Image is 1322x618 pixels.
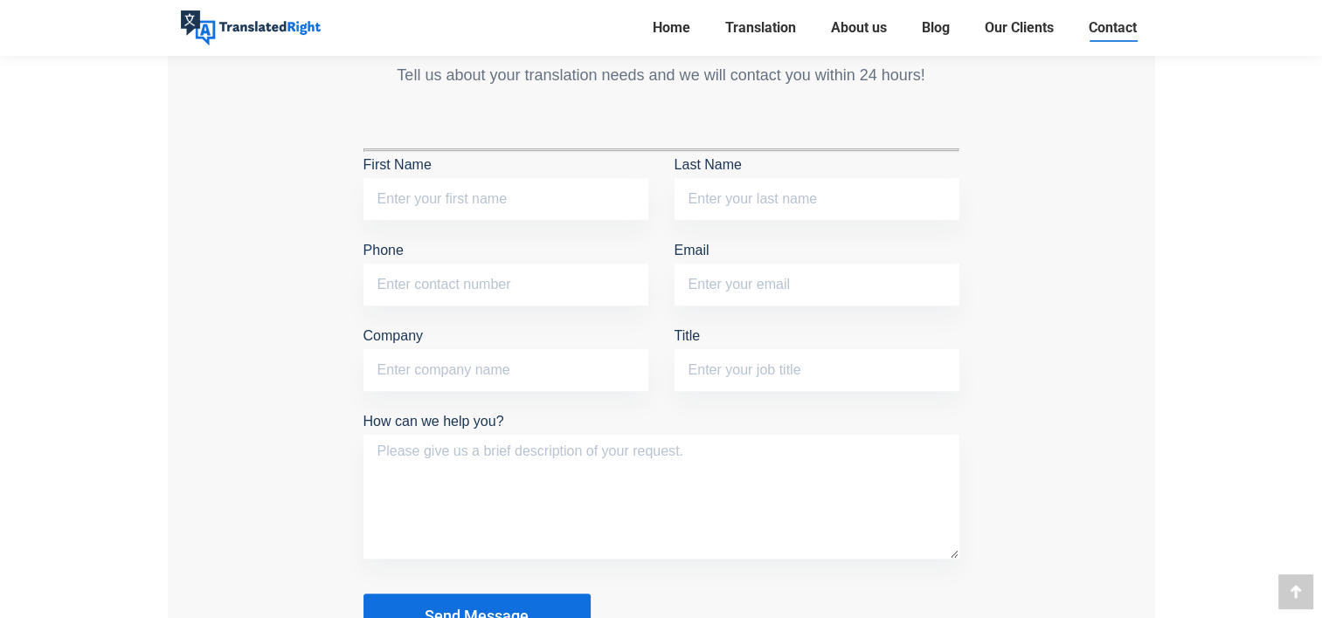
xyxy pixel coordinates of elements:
font: Last Name [675,157,742,172]
input: Last Name [675,178,959,220]
font: Company [363,328,423,343]
font: Title [675,328,701,343]
span: Blog [922,19,950,37]
span: Our Clients [985,19,1054,37]
img: Translated Right [181,10,321,45]
span: About us [831,19,887,37]
font: Phone [363,243,404,257]
input: First Name [363,178,648,220]
input: Company [363,349,648,391]
span: Home [653,19,690,37]
a: About us [826,16,892,40]
font: First Name [363,157,432,172]
a: Blog [917,16,955,40]
input: Title [675,349,959,391]
a: Contact [1083,16,1142,40]
div: Tell us about your translation needs and we will contact you within 24 hours! [363,63,959,87]
font: Email [675,243,709,257]
font: How can we help you? [363,414,504,429]
a: Home [647,16,696,40]
input: Phone [363,264,648,306]
input: Email [675,264,959,306]
a: Our Clients [979,16,1059,40]
span: Translation [725,19,796,37]
a: Translation [720,16,801,40]
span: Contact [1089,19,1137,37]
textarea: How can we help you? [363,435,959,559]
